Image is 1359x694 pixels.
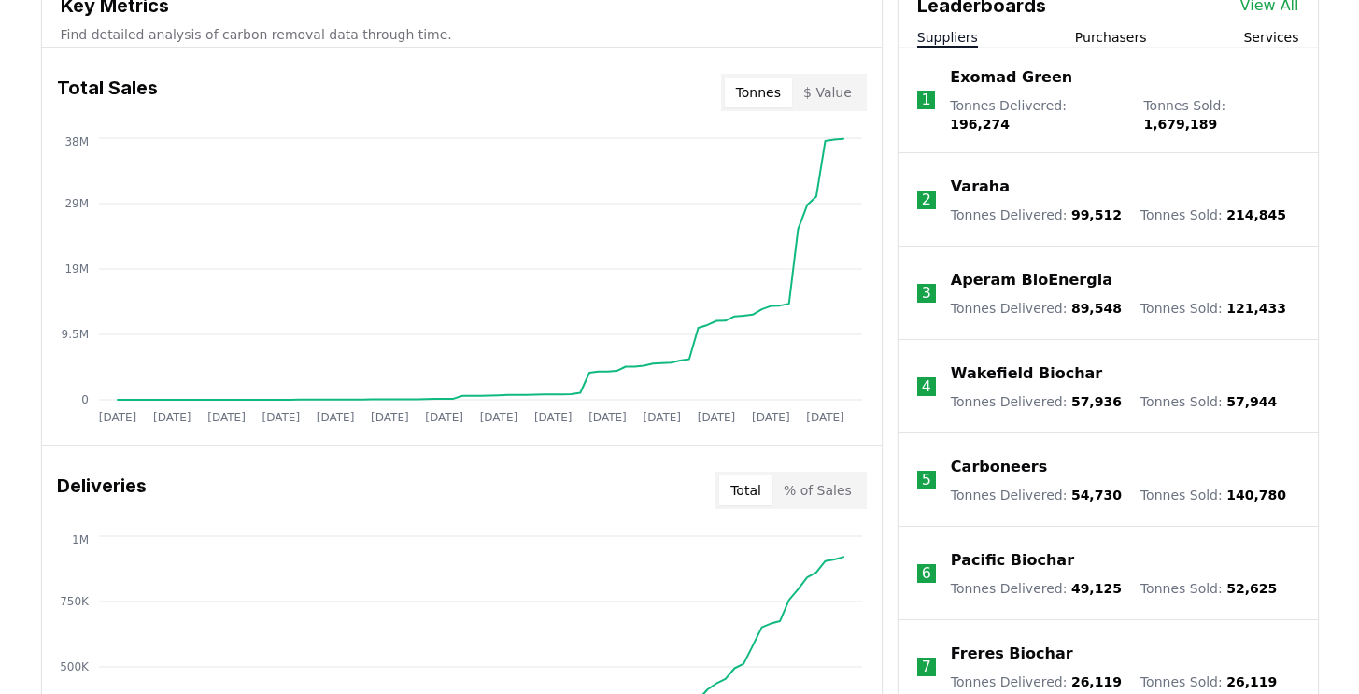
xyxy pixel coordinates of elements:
tspan: [DATE] [752,411,790,424]
button: Total [719,475,772,505]
p: Tonnes Sold : [1140,205,1286,224]
p: Tonnes Sold : [1140,486,1286,504]
p: 6 [922,562,931,585]
p: Tonnes Delivered : [951,205,1122,224]
p: Tonnes Delivered : [951,579,1122,598]
button: Services [1243,28,1298,47]
tspan: [DATE] [316,411,354,424]
tspan: 29M [64,197,89,210]
p: 5 [922,469,931,491]
tspan: 38M [64,135,89,149]
p: Tonnes Sold : [1140,299,1286,318]
button: Suppliers [917,28,978,47]
span: 89,548 [1071,301,1122,316]
span: 214,845 [1226,207,1286,222]
p: 7 [922,656,931,678]
button: Purchasers [1075,28,1147,47]
button: % of Sales [772,475,863,505]
span: 1,679,189 [1143,117,1217,132]
a: Aperam BioEnergia [951,269,1112,291]
button: $ Value [792,78,863,107]
a: Varaha [951,176,1010,198]
p: Tonnes Sold : [1143,96,1298,134]
tspan: [DATE] [371,411,409,424]
tspan: 9.5M [61,328,88,341]
p: Tonnes Sold : [1140,579,1277,598]
span: 26,119 [1226,674,1277,689]
span: 54,730 [1071,488,1122,503]
tspan: [DATE] [588,411,627,424]
a: Carboneers [951,456,1047,478]
p: Tonnes Delivered : [951,392,1122,411]
p: Tonnes Delivered : [950,96,1125,134]
span: 57,936 [1071,394,1122,409]
span: 196,274 [950,117,1010,132]
tspan: [DATE] [479,411,517,424]
span: 52,625 [1226,581,1277,596]
tspan: [DATE] [207,411,246,424]
p: Tonnes Delivered : [951,673,1122,691]
tspan: 1M [72,533,89,546]
h3: Total Sales [57,74,158,111]
p: Tonnes Delivered : [951,299,1122,318]
tspan: [DATE] [533,411,572,424]
p: Tonnes Sold : [1140,673,1277,691]
a: Exomad Green [950,66,1072,89]
tspan: [DATE] [425,411,463,424]
a: Pacific Biochar [951,549,1074,572]
h3: Deliveries [57,472,147,509]
tspan: 500K [60,660,90,673]
p: Tonnes Sold : [1140,392,1277,411]
p: 3 [922,282,931,305]
p: Find detailed analysis of carbon removal data through time. [61,25,863,44]
tspan: 0 [81,393,89,406]
p: Tonnes Delivered : [951,486,1122,504]
p: 2 [922,189,931,211]
button: Tonnes [725,78,792,107]
tspan: 750K [60,595,90,608]
tspan: [DATE] [262,411,300,424]
p: 1 [921,89,930,111]
tspan: [DATE] [697,411,735,424]
p: 4 [922,375,931,398]
span: 57,944 [1226,394,1277,409]
span: 26,119 [1071,674,1122,689]
tspan: [DATE] [98,411,136,424]
span: 121,433 [1226,301,1286,316]
a: Wakefield Biochar [951,362,1102,385]
span: 99,512 [1071,207,1122,222]
tspan: [DATE] [806,411,844,424]
tspan: [DATE] [152,411,191,424]
span: 49,125 [1071,581,1122,596]
a: Freres Biochar [951,643,1073,665]
tspan: 19M [64,262,89,276]
tspan: [DATE] [643,411,681,424]
span: 140,780 [1226,488,1286,503]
